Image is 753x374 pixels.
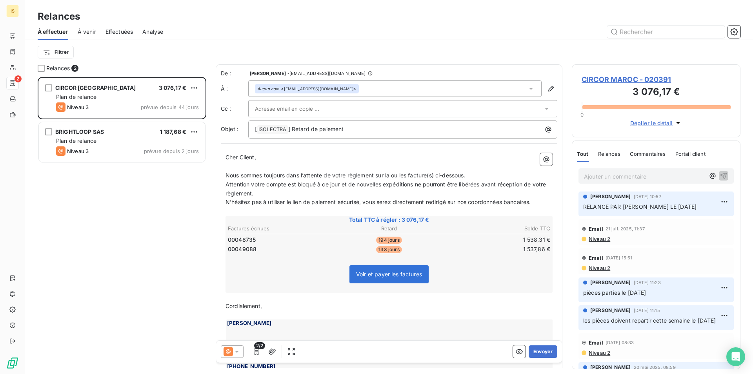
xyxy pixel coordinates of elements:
[38,77,206,374] div: grid
[160,128,187,135] span: 1 187,68 €
[250,71,286,76] span: [PERSON_NAME]
[228,245,256,253] span: 00049088
[634,365,676,370] span: 20 mai 2025, 08:59
[257,86,356,91] div: <[EMAIL_ADDRESS][DOMAIN_NAME]>
[634,280,661,285] span: [DATE] 11:23
[583,289,646,296] span: pièces parties le [DATE]
[78,28,96,36] span: À venir
[583,203,697,210] span: RELANCE PAR [PERSON_NAME] LE [DATE]
[15,75,22,82] span: 2
[606,226,645,231] span: 21 juil. 2025, 11:37
[226,199,531,205] span: N'hésitez pas à utiliser le lien de paiement sécurisé, vous serez directement redirigé sur nos co...
[598,151,620,157] span: Relances
[588,265,610,271] span: Niveau 2
[606,255,633,260] span: [DATE] 15:51
[607,26,725,38] input: Rechercher
[630,119,673,127] span: Déplier le détail
[105,28,133,36] span: Effectuées
[335,224,442,233] th: Retard
[38,9,80,24] h3: Relances
[590,364,631,371] span: [PERSON_NAME]
[588,350,610,356] span: Niveau 2
[144,148,199,154] span: prévue depuis 2 jours
[589,255,603,261] span: Email
[590,307,631,314] span: [PERSON_NAME]
[227,224,335,233] th: Factures échues
[221,105,248,113] label: Cc :
[257,125,287,134] span: ISOLECTRA
[228,236,256,244] span: 00048735
[159,84,187,91] span: 3 076,17 €
[67,104,89,110] span: Niveau 3
[55,84,136,91] span: CIRCOR [GEOGRAPHIC_DATA]
[630,151,666,157] span: Commentaires
[38,28,68,36] span: À effectuer
[444,235,551,244] td: 1 538,31 €
[255,126,257,132] span: [
[580,111,584,118] span: 0
[226,154,256,161] span: Cher Client,
[726,347,745,366] div: Open Intercom Messenger
[226,181,547,197] span: Attention votre compte est bloqué à ce jour et de nouvelles expéditions ne pourront être libérées...
[142,28,163,36] span: Analyse
[606,340,634,345] span: [DATE] 08:33
[71,65,78,72] span: 2
[376,237,402,244] span: 194 jours
[6,5,19,17] div: IS
[590,279,631,286] span: [PERSON_NAME]
[55,128,104,135] span: BRIGHTLOOP SAS
[46,64,70,72] span: Relances
[6,357,19,369] img: Logo LeanPay
[582,85,731,100] h3: 3 076,17 €
[589,226,603,232] span: Email
[288,126,344,132] span: ] Retard de paiement
[56,93,96,100] span: Plan de relance
[356,271,422,277] span: Voir et payer les factures
[221,85,248,93] label: À :
[67,148,89,154] span: Niveau 3
[221,69,248,77] span: De :
[444,245,551,254] td: 1 537,86 €
[582,74,731,85] span: CIRCOR MAROC - 020391
[257,86,279,91] em: Aucun nom
[376,246,402,253] span: 133 jours
[589,339,603,346] span: Email
[529,345,557,358] button: Envoyer
[287,71,366,76] span: - [EMAIL_ADDRESS][DOMAIN_NAME]
[583,317,716,324] span: les pièces doivent repartir cette semaine le [DATE]
[634,308,660,313] span: [DATE] 11:15
[221,126,238,132] span: Objet :
[226,172,466,179] span: Nous sommes toujours dans l’attente de votre règlement sur la ou les facture(s) ci-dessous.
[590,193,631,200] span: [PERSON_NAME]
[634,194,661,199] span: [DATE] 10:57
[588,236,610,242] span: Niveau 2
[227,216,551,224] span: Total TTC à régler : 3 076,17 €
[255,103,339,115] input: Adresse email en copie ...
[38,46,74,58] button: Filtrer
[675,151,706,157] span: Portail client
[577,151,589,157] span: Tout
[444,224,551,233] th: Solde TTC
[56,137,96,144] span: Plan de relance
[628,119,685,128] button: Déplier le détail
[141,104,199,110] span: prévue depuis 44 jours
[226,303,262,309] span: Cordialement,
[254,342,265,349] span: 2/2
